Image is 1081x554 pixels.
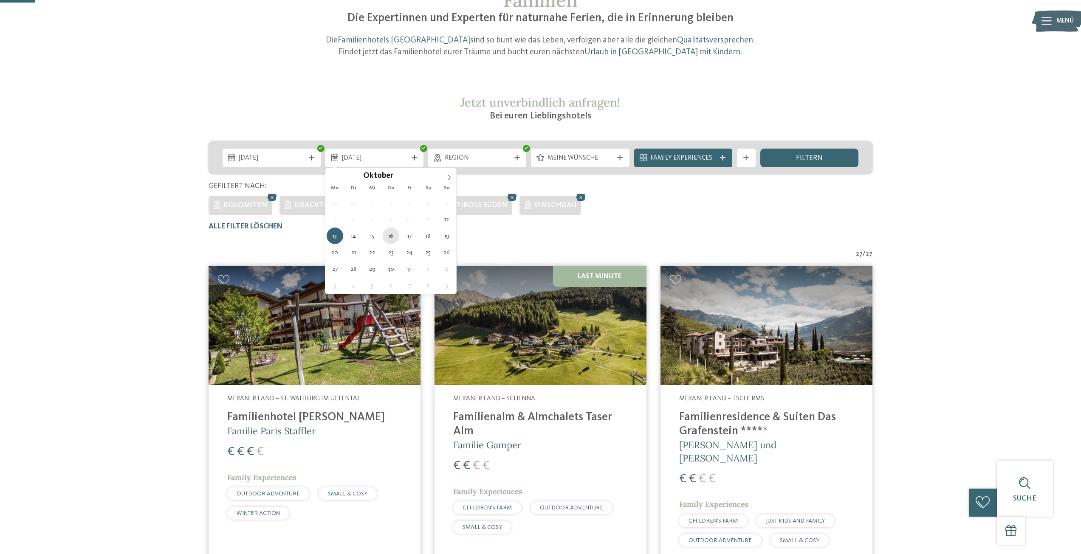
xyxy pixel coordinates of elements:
[660,266,872,385] img: Familienhotels gesucht? Hier findet ihr die besten!
[383,194,399,211] span: Oktober 2, 2025
[708,473,716,485] span: €
[363,186,381,191] span: Mi
[453,439,522,451] span: Familie Gamper
[1013,495,1036,502] span: Suche
[327,277,343,294] span: November 3, 2025
[364,211,381,228] span: Oktober 8, 2025
[400,186,419,191] span: Fr
[327,228,343,244] span: Oktober 13, 2025
[677,36,753,45] a: Qualitätsversprechen
[364,244,381,261] span: Oktober 22, 2025
[420,261,436,277] span: November 1, 2025
[548,154,613,163] span: Meine Wünsche
[534,202,576,209] span: Vinschgau
[483,460,490,472] span: €
[453,395,535,402] span: Meraner Land – Schenna
[689,518,738,524] span: CHILDREN’S FARM
[237,491,300,497] span: OUTDOOR ADVENTURE
[679,439,776,464] span: [PERSON_NAME] und [PERSON_NAME]
[679,411,854,439] h4: Familienresidence & Suiten Das Grafenstein ****ˢ
[689,537,752,543] span: OUTDOOR ADVENTURE
[401,261,418,277] span: Oktober 31, 2025
[227,472,296,482] span: Family Experiences
[345,261,362,277] span: Oktober 28, 2025
[420,211,436,228] span: Oktober 11, 2025
[381,186,400,191] span: Do
[209,183,267,190] span: Gefiltert nach:
[294,202,332,209] span: Eisacktal
[344,186,363,191] span: Di
[766,518,825,524] span: JUST KIDS AND FAMILY
[420,244,436,261] span: Oktober 25, 2025
[445,154,510,163] span: Region
[442,202,508,209] span: Südtirols Süden
[463,460,470,472] span: €
[401,228,418,244] span: Oktober 17, 2025
[463,505,512,511] span: CHILDREN’S FARM
[209,223,282,230] span: Alle Filter löschen
[438,228,455,244] span: Oktober 19, 2025
[460,95,620,110] span: Jetzt unverbindlich anfragen!
[650,154,716,163] span: Family Experiences
[679,499,748,509] span: Family Experiences
[453,411,628,439] h4: Familienalm & Almchalets Taser Alm
[420,228,436,244] span: Oktober 18, 2025
[473,460,480,472] span: €
[338,36,470,45] a: Familienhotels [GEOGRAPHIC_DATA]
[435,266,646,385] img: Familienhotels gesucht? Hier findet ihr die besten!
[856,250,863,259] span: 27
[584,48,740,56] a: Urlaub in [GEOGRAPHIC_DATA] mit Kindern
[420,277,436,294] span: November 8, 2025
[420,194,436,211] span: Oktober 4, 2025
[401,244,418,261] span: Oktober 24, 2025
[345,244,362,261] span: Oktober 21, 2025
[319,35,763,58] p: Die sind so bunt wie das Leben, verfolgen aber alle die gleichen . Findet jetzt das Familienhotel...
[345,228,362,244] span: Oktober 14, 2025
[393,171,421,180] input: Year
[247,446,254,458] span: €
[438,244,455,261] span: Oktober 26, 2025
[699,473,706,485] span: €
[383,261,399,277] span: Oktober 30, 2025
[227,395,361,402] span: Meraner Land – St. Walburg im Ultental
[401,194,418,211] span: Oktober 3, 2025
[364,228,381,244] span: Oktober 15, 2025
[345,211,362,228] span: Oktober 7, 2025
[780,537,819,543] span: SMALL & COSY
[364,261,381,277] span: Oktober 29, 2025
[689,473,696,485] span: €
[401,211,418,228] span: Oktober 10, 2025
[438,211,455,228] span: Oktober 12, 2025
[345,194,362,211] span: September 30, 2025
[237,446,244,458] span: €
[383,277,399,294] span: November 6, 2025
[342,154,407,163] span: [DATE]
[328,491,367,497] span: SMALL & COSY
[239,154,304,163] span: [DATE]
[796,155,823,162] span: filtern
[347,12,734,24] span: Die Expertinnen und Experten für naturnahe Ferien, die in Erinnerung bleiben
[383,244,399,261] span: Oktober 23, 2025
[257,446,264,458] span: €
[453,460,460,472] span: €
[419,186,437,191] span: Sa
[209,266,421,385] img: Familienhotels gesucht? Hier findet ihr die besten!
[401,277,418,294] span: November 7, 2025
[364,194,381,211] span: Oktober 1, 2025
[866,250,872,259] span: 27
[223,202,268,209] span: Dolomiten
[540,505,603,511] span: OUTDOOR ADVENTURE
[327,211,343,228] span: Oktober 6, 2025
[345,277,362,294] span: November 4, 2025
[325,186,344,191] span: Mo
[863,250,866,259] span: /
[327,244,343,261] span: Oktober 20, 2025
[327,194,343,211] span: September 29, 2025
[490,111,591,121] span: Bei euren Lieblingshotels
[438,277,455,294] span: November 9, 2025
[438,194,455,211] span: Oktober 5, 2025
[437,186,456,191] span: So
[364,277,381,294] span: November 5, 2025
[227,446,234,458] span: €
[679,395,764,402] span: Meraner Land – Tscherms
